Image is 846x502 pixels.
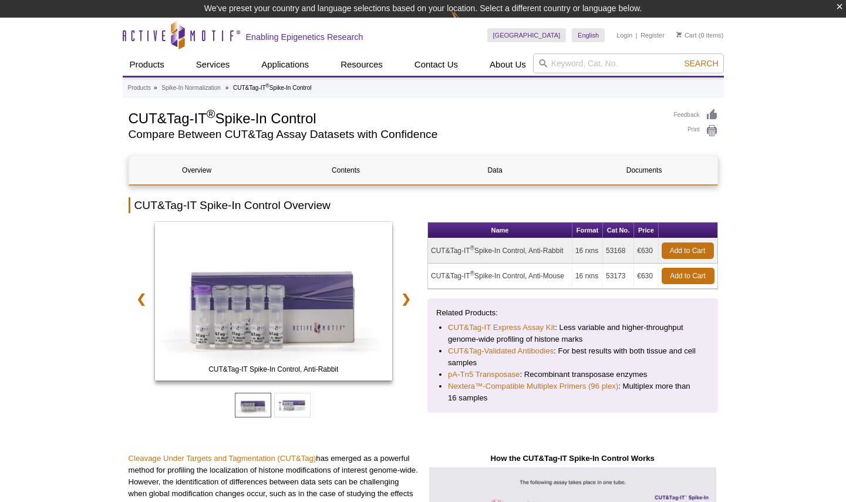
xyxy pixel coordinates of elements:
[641,31,665,39] a: Register
[572,223,603,238] th: Format
[572,238,603,264] td: 16 rxns
[676,28,724,42] li: (0 items)
[233,85,311,91] li: CUT&Tag-IT Spike-In Control
[662,242,714,259] a: Add to Cart
[676,31,697,39] a: Cart
[207,107,215,120] sup: ®
[427,156,563,184] a: Data
[393,285,419,312] a: ❯
[129,109,662,126] h1: CUT&Tag-IT Spike-In Control
[448,345,554,357] a: CUT&Tag-Validated Antibodies
[487,28,567,42] a: [GEOGRAPHIC_DATA]
[448,322,555,333] a: CUT&Tag-IT Express Assay Kit
[225,85,229,91] li: »
[428,264,572,289] td: CUT&Tag-IT Spike-In Control, Anti-Mouse
[428,238,572,264] td: CUT&Tag-IT Spike-In Control, Anti-Rabbit
[674,124,718,137] a: Print
[333,53,390,76] a: Resources
[129,285,154,312] a: ❮
[470,245,474,251] sup: ®
[278,156,414,184] a: Contents
[603,264,634,289] td: 53173
[448,345,697,369] li: : For best results with both tissue and cell samples
[129,454,316,463] a: Cleavage Under Targets and Tagmentation (CUT&Tag)
[154,85,157,91] li: »
[684,59,718,68] span: Search
[157,363,390,375] span: CUT&Tag-IT Spike-In Control, Anti-Rabbit
[128,83,151,93] a: Products
[634,264,658,289] td: €630
[634,223,658,238] th: Price
[676,32,682,38] img: Your Cart
[123,53,171,76] a: Products
[448,380,618,392] a: Nextera™-Compatible Multiplex Primers (96 plex)
[603,238,634,264] td: 53168
[451,9,482,36] img: Change Here
[407,53,465,76] a: Contact Us
[603,223,634,238] th: Cat No.
[436,307,709,319] p: Related Products:
[129,129,662,140] h2: Compare Between CUT&Tag Assay Datasets with Confidence
[680,58,722,69] button: Search
[428,223,572,238] th: Name
[634,238,658,264] td: €630
[189,53,237,76] a: Services
[448,369,697,380] li: : Recombinant transposase enzymes
[572,264,603,289] td: 16 rxns
[448,380,697,404] li: : Multiplex more than 16 samples
[636,28,638,42] li: |
[577,156,712,184] a: Documents
[448,369,520,380] a: pA-Tn5 Transposase
[491,454,655,463] strong: How the CUT&Tag-IT Spike-In Control Works
[155,222,393,384] a: CUT&Tag-IT Spike-In Control, Anti-Mouse
[533,53,724,73] input: Keyword, Cat. No.
[246,32,363,42] h2: Enabling Epigenetics Research
[155,222,393,380] img: CUT&Tag-IT Spike-In Control, Anti-Rabbit
[161,83,221,93] a: Spike-In Normalization
[662,268,714,284] a: Add to Cart
[616,31,632,39] a: Login
[572,28,605,42] a: English
[266,83,269,89] sup: ®
[470,270,474,277] sup: ®
[129,197,718,213] h2: CUT&Tag-IT Spike-In Control Overview
[254,53,316,76] a: Applications
[448,322,697,345] li: : Less variable and higher-throughput genome-wide profiling of histone marks
[129,156,265,184] a: Overview
[483,53,533,76] a: About Us
[674,109,718,122] a: Feedback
